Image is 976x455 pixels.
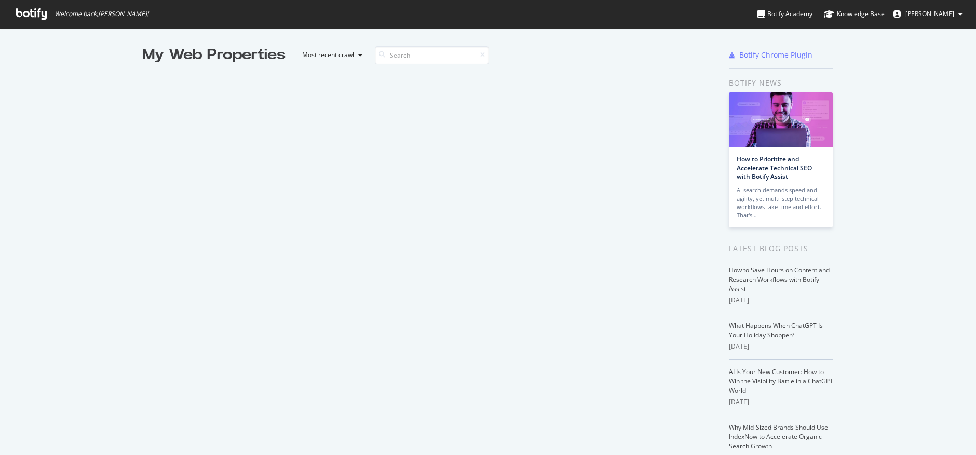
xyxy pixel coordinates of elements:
[737,155,812,181] a: How to Prioritize and Accelerate Technical SEO with Botify Assist
[729,342,833,351] div: [DATE]
[729,296,833,305] div: [DATE]
[729,266,830,293] a: How to Save Hours on Content and Research Workflows with Botify Assist
[729,397,833,407] div: [DATE]
[729,92,833,147] img: How to Prioritize and Accelerate Technical SEO with Botify Assist
[885,6,971,22] button: [PERSON_NAME]
[294,47,367,63] button: Most recent crawl
[55,10,148,18] span: Welcome back, [PERSON_NAME] !
[143,45,286,65] div: My Web Properties
[729,50,812,60] a: Botify Chrome Plugin
[729,243,833,254] div: Latest Blog Posts
[729,423,828,450] a: Why Mid-Sized Brands Should Use IndexNow to Accelerate Organic Search Growth
[375,46,489,64] input: Search
[905,9,954,18] span: Travis Yano
[739,50,812,60] div: Botify Chrome Plugin
[729,367,833,395] a: AI Is Your New Customer: How to Win the Visibility Battle in a ChatGPT World
[729,77,833,89] div: Botify news
[824,9,885,19] div: Knowledge Base
[737,186,825,219] div: AI search demands speed and agility, yet multi-step technical workflows take time and effort. Tha...
[302,52,354,58] div: Most recent crawl
[729,321,823,339] a: What Happens When ChatGPT Is Your Holiday Shopper?
[757,9,812,19] div: Botify Academy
